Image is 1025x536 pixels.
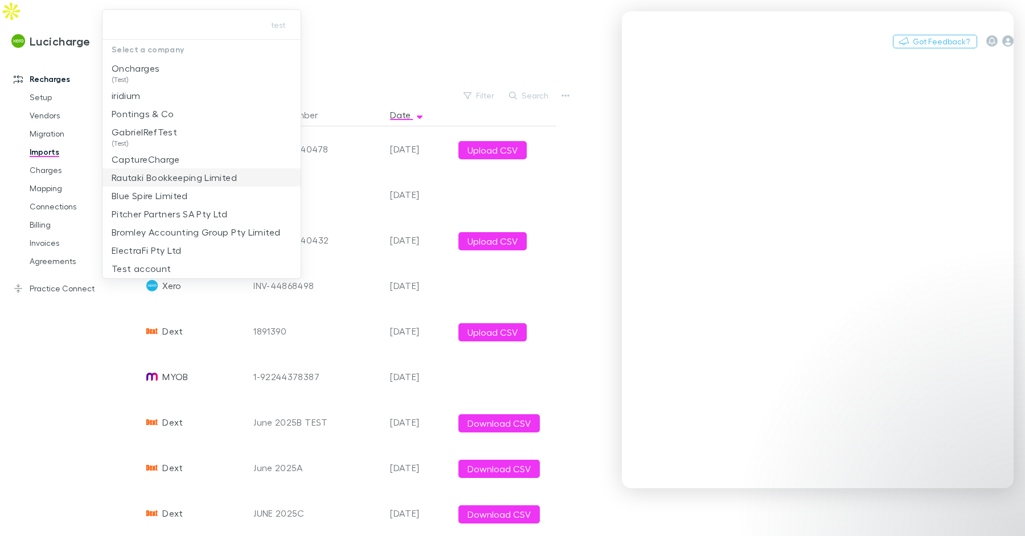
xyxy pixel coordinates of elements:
[112,61,159,75] p: Oncharges
[112,125,177,139] p: GabrielRefTest
[112,189,188,203] p: Blue Spire Limited
[112,225,280,239] p: Bromley Accounting Group Pty Limited
[622,11,1014,488] iframe: Intercom live chat
[112,107,174,121] p: Pontings & Co
[260,18,296,32] button: test
[102,40,301,59] p: Select a company
[112,152,180,166] p: CaptureCharge
[112,75,159,84] span: (Test)
[112,139,177,148] span: (Test)
[112,207,227,221] p: Pitcher Partners SA Pty Ltd
[112,262,171,275] p: Test account
[986,497,1014,525] iframe: Intercom live chat
[271,18,285,32] span: test
[112,171,237,184] p: Rautaki Bookkeeping Limited
[112,89,141,102] p: iridium
[112,244,181,257] p: ElectraFi Pty Ltd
